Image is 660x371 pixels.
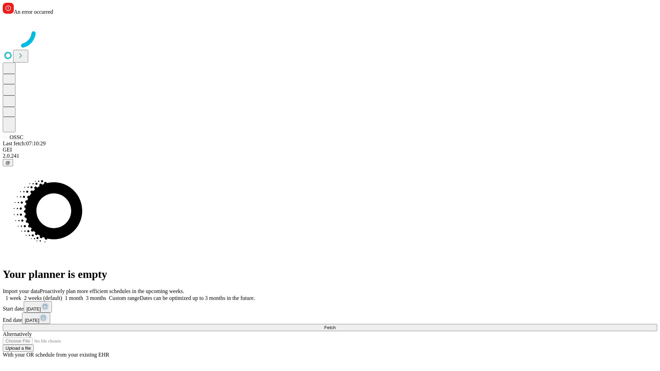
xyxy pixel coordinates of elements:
[3,345,34,352] button: Upload a file
[14,9,53,15] span: An error occurred
[3,159,13,166] button: @
[3,352,109,358] span: With your OR schedule from your existing EHR
[25,318,39,323] span: [DATE]
[3,288,40,294] span: Import your data
[109,295,140,301] span: Custom range
[5,295,21,301] span: 1 week
[324,325,335,330] span: Fetch
[3,313,657,324] div: End date
[22,313,50,324] button: [DATE]
[3,301,657,313] div: Start date
[40,288,184,294] span: Proactively plan more efficient schedules in the upcoming weeks.
[3,268,657,281] h1: Your planner is empty
[24,301,52,313] button: [DATE]
[26,306,41,312] span: [DATE]
[3,153,657,159] div: 2.0.241
[3,147,657,153] div: GEI
[3,140,46,146] span: Last fetch: 07:10:29
[86,295,106,301] span: 3 months
[5,160,10,165] span: @
[140,295,255,301] span: Dates can be optimized up to 3 months in the future.
[10,134,23,140] span: OSSC
[24,295,62,301] span: 2 weeks (default)
[3,331,32,337] span: Alternatively
[65,295,83,301] span: 1 month
[3,324,657,331] button: Fetch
